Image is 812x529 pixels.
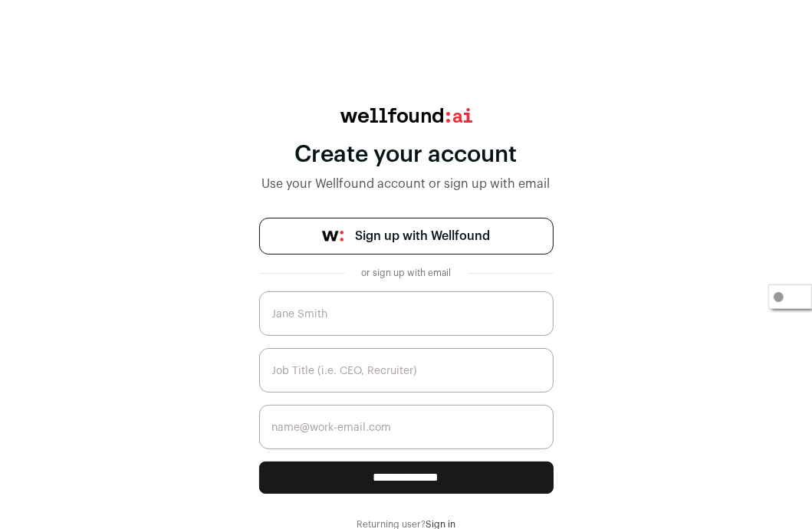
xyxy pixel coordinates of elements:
div: or sign up with email [357,267,455,279]
a: Sign in [426,520,455,529]
img: wellfound:ai [340,108,472,123]
input: Jane Smith [259,291,554,336]
input: Job Title (i.e. CEO, Recruiter) [259,348,554,393]
div: Use your Wellfound account or sign up with email [259,175,554,193]
img: wellfound-symbol-flush-black-fb3c872781a75f747ccb3a119075da62bfe97bd399995f84a933054e44a575c4.png [322,231,344,242]
span: Sign up with Wellfound [356,227,491,245]
a: Sign up with Wellfound [259,218,554,255]
input: name@work-email.com [259,405,554,449]
div: Create your account [259,141,554,169]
